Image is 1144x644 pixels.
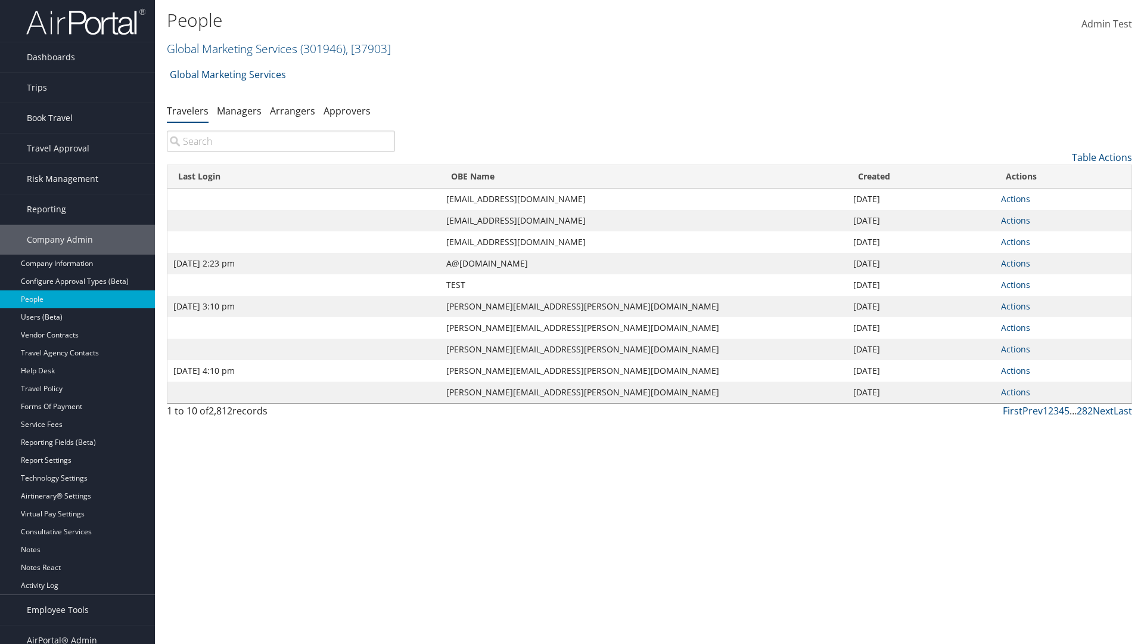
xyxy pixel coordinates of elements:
[26,8,145,36] img: airportal-logo.png
[440,317,848,339] td: [PERSON_NAME][EMAIL_ADDRESS][PERSON_NAME][DOMAIN_NAME]
[847,339,995,360] td: [DATE]
[1043,404,1048,417] a: 1
[440,382,848,403] td: [PERSON_NAME][EMAIL_ADDRESS][PERSON_NAME][DOMAIN_NAME]
[847,210,995,231] td: [DATE]
[1001,365,1030,376] a: Actions
[167,360,440,382] td: [DATE] 4:10 pm
[440,339,848,360] td: [PERSON_NAME][EMAIL_ADDRESS][PERSON_NAME][DOMAIN_NAME]
[1081,17,1132,30] span: Admin Test
[27,103,73,133] span: Book Travel
[440,231,848,253] td: [EMAIL_ADDRESS][DOMAIN_NAME]
[847,231,995,253] td: [DATE]
[1048,404,1053,417] a: 2
[209,404,232,417] span: 2,812
[27,595,89,625] span: Employee Tools
[1064,404,1070,417] a: 5
[440,360,848,382] td: [PERSON_NAME][EMAIL_ADDRESS][PERSON_NAME][DOMAIN_NAME]
[167,41,391,57] a: Global Marketing Services
[346,41,391,57] span: , [ 37903 ]
[1001,322,1030,333] a: Actions
[847,360,995,382] td: [DATE]
[440,188,848,210] td: [EMAIL_ADDRESS][DOMAIN_NAME]
[1072,151,1132,164] a: Table Actions
[167,8,810,33] h1: People
[440,210,848,231] td: [EMAIL_ADDRESS][DOMAIN_NAME]
[1001,279,1030,290] a: Actions
[167,104,209,117] a: Travelers
[27,134,89,163] span: Travel Approval
[1003,404,1022,417] a: First
[170,63,286,86] a: Global Marketing Services
[995,165,1131,188] th: Actions
[27,194,66,224] span: Reporting
[847,188,995,210] td: [DATE]
[217,104,262,117] a: Managers
[1114,404,1132,417] a: Last
[1001,386,1030,398] a: Actions
[1022,404,1043,417] a: Prev
[1001,258,1030,269] a: Actions
[847,317,995,339] td: [DATE]
[27,73,47,103] span: Trips
[167,296,440,317] td: [DATE] 3:10 pm
[1053,404,1059,417] a: 3
[1001,215,1030,226] a: Actions
[847,253,995,274] td: [DATE]
[1059,404,1064,417] a: 4
[1081,6,1132,43] a: Admin Test
[270,104,315,117] a: Arrangers
[27,225,93,255] span: Company Admin
[440,274,848,296] td: TEST
[27,164,98,194] span: Risk Management
[1001,301,1030,312] a: Actions
[167,404,395,424] div: 1 to 10 of records
[1093,404,1114,417] a: Next
[324,104,371,117] a: Approvers
[300,41,346,57] span: ( 301946 )
[847,382,995,403] td: [DATE]
[1001,193,1030,205] a: Actions
[847,274,995,296] td: [DATE]
[1001,236,1030,247] a: Actions
[847,165,995,188] th: Created: activate to sort column ascending
[440,253,848,274] td: A@[DOMAIN_NAME]
[167,165,440,188] th: Last Login: activate to sort column ascending
[440,296,848,317] td: [PERSON_NAME][EMAIL_ADDRESS][PERSON_NAME][DOMAIN_NAME]
[27,42,75,72] span: Dashboards
[167,131,395,152] input: Search
[1001,343,1030,355] a: Actions
[1077,404,1093,417] a: 282
[167,253,440,274] td: [DATE] 2:23 pm
[440,165,848,188] th: OBE Name: activate to sort column ascending
[847,296,995,317] td: [DATE]
[1070,404,1077,417] span: …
